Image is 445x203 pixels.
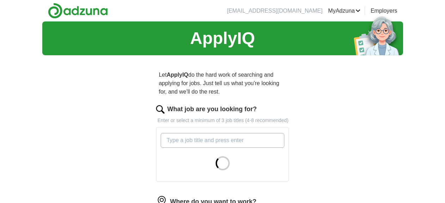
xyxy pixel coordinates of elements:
[167,72,188,78] strong: ApplyIQ
[167,104,257,114] label: What job are you looking for?
[156,105,165,114] img: search.png
[156,117,289,124] p: Enter or select a minimum of 3 job titles (4-8 recommended)
[227,7,322,15] li: [EMAIL_ADDRESS][DOMAIN_NAME]
[161,133,285,148] input: Type a job title and press enter
[156,68,289,99] p: Let do the hard work of searching and applying for jobs. Just tell us what you're looking for, an...
[190,26,255,51] h1: ApplyIQ
[371,7,397,15] a: Employers
[328,7,360,15] a: MyAdzuna
[48,3,108,19] img: Adzuna logo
